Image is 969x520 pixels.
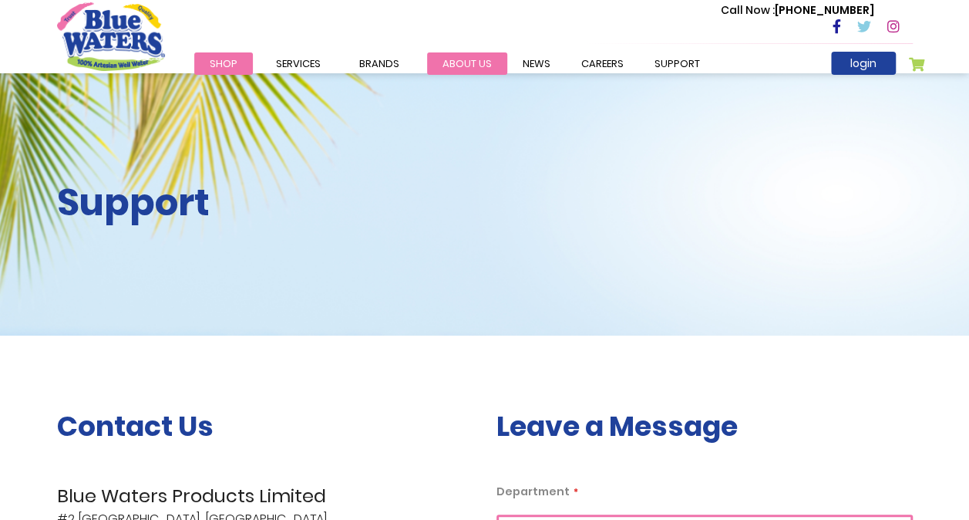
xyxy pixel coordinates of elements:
[57,2,165,70] a: store logo
[210,56,237,71] span: Shop
[721,2,874,19] p: [PHONE_NUMBER]
[57,410,473,443] h3: Contact Us
[57,181,473,225] h2: Support
[496,410,913,443] h3: Leave a Message
[427,52,507,75] a: about us
[57,482,473,510] span: Blue Waters Products Limited
[566,52,639,75] a: careers
[359,56,399,71] span: Brands
[639,52,715,75] a: support
[721,2,775,18] span: Call Now :
[831,52,896,75] a: login
[507,52,566,75] a: News
[496,484,570,499] span: Department
[276,56,321,71] span: Services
